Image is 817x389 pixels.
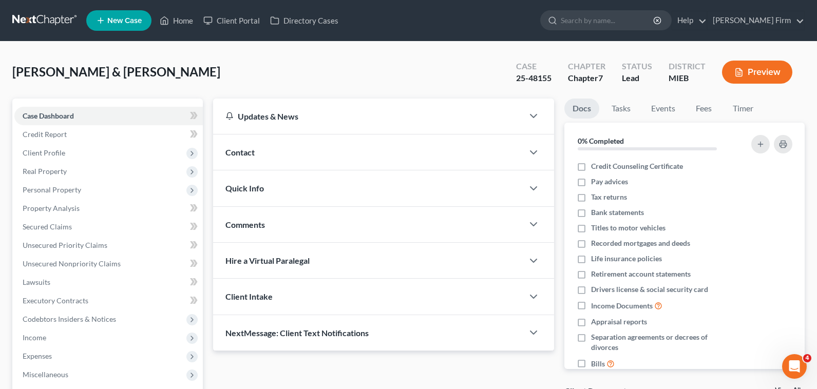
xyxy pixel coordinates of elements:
[23,296,88,305] span: Executory Contracts
[225,291,273,301] span: Client Intake
[23,333,46,342] span: Income
[591,301,653,311] span: Income Documents
[14,125,203,144] a: Credit Report
[722,61,792,84] button: Preview
[591,161,683,171] span: Credit Counseling Certificate
[14,107,203,125] a: Case Dashboard
[591,254,662,264] span: Life insurance policies
[225,111,511,122] div: Updates & News
[225,220,265,229] span: Comments
[14,218,203,236] a: Secured Claims
[603,99,639,119] a: Tasks
[225,147,255,157] span: Contact
[12,64,220,79] span: [PERSON_NAME] & [PERSON_NAME]
[23,185,81,194] span: Personal Property
[14,236,203,255] a: Unsecured Priority Claims
[591,317,647,327] span: Appraisal reports
[578,137,624,145] strong: 0% Completed
[591,269,691,279] span: Retirement account statements
[14,255,203,273] a: Unsecured Nonpriority Claims
[23,241,107,249] span: Unsecured Priority Claims
[568,61,605,72] div: Chapter
[591,359,605,369] span: Bills
[591,284,708,295] span: Drivers license & social security card
[265,11,344,30] a: Directory Cases
[516,61,552,72] div: Case
[782,354,807,379] iframe: Intercom live chat
[14,291,203,310] a: Executory Contracts
[591,177,628,187] span: Pay advices
[23,204,80,212] span: Property Analysis
[14,199,203,218] a: Property Analysis
[23,222,72,231] span: Secured Claims
[23,148,65,157] span: Client Profile
[669,72,706,84] div: MIEB
[14,273,203,291] a: Lawsuits
[225,183,264,193] span: Quick Info
[107,17,142,25] span: New Case
[598,73,603,83] span: 7
[591,332,736,353] span: Separation agreements or decrees of divorces
[591,192,627,202] span: Tax returns
[23,370,68,379] span: Miscellaneous
[23,167,67,176] span: Real Property
[23,352,52,360] span: Expenses
[622,72,652,84] div: Lead
[708,11,804,30] a: [PERSON_NAME] Firm
[688,99,720,119] a: Fees
[225,328,369,338] span: NextMessage: Client Text Notifications
[622,61,652,72] div: Status
[672,11,707,30] a: Help
[23,111,74,120] span: Case Dashboard
[516,72,552,84] div: 25-48155
[225,256,310,265] span: Hire a Virtual Paralegal
[591,207,644,218] span: Bank statements
[23,278,50,286] span: Lawsuits
[23,315,116,323] span: Codebtors Insiders & Notices
[23,259,121,268] span: Unsecured Nonpriority Claims
[568,72,605,84] div: Chapter
[725,99,762,119] a: Timer
[198,11,265,30] a: Client Portal
[643,99,683,119] a: Events
[803,354,811,362] span: 4
[669,61,706,72] div: District
[591,223,666,233] span: Titles to motor vehicles
[23,130,67,139] span: Credit Report
[591,238,690,248] span: Recorded mortgages and deeds
[155,11,198,30] a: Home
[564,99,599,119] a: Docs
[561,11,655,30] input: Search by name...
